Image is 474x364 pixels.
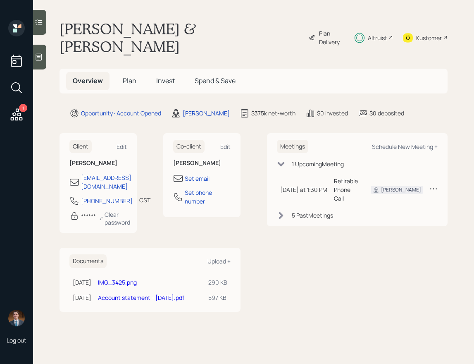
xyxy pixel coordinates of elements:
div: $375k net-worth [251,109,295,117]
a: IMG_3425.png [98,278,137,286]
div: Upload + [207,257,231,265]
h1: [PERSON_NAME] & [PERSON_NAME] [60,20,302,55]
div: 1 [19,104,27,112]
div: Retirable Phone Call [334,177,358,203]
div: $0 invested [317,109,348,117]
div: 597 KB [208,293,227,302]
span: Invest [156,76,175,85]
h6: [PERSON_NAME] [173,160,231,167]
div: Opportunity · Account Opened [81,109,161,117]
div: Log out [7,336,26,344]
img: hunter_neumayer.jpg [8,310,25,326]
div: Kustomer [416,34,442,42]
div: Set phone number [185,188,231,206]
span: Spend & Save [195,76,236,85]
div: [EMAIL_ADDRESS][DOMAIN_NAME] [81,173,131,191]
div: Edit [220,143,231,151]
div: $0 deposited [369,109,404,117]
h6: Co-client [173,140,205,153]
h6: Meetings [277,140,308,153]
h6: Client [69,140,92,153]
div: Clear password [99,211,132,226]
h6: Documents [69,254,107,268]
span: Overview [73,76,103,85]
div: 1 Upcoming Meeting [292,160,344,168]
div: [DATE] [73,293,91,302]
div: Edit [117,143,127,151]
div: CST [139,196,150,204]
div: [PERSON_NAME] [183,109,230,117]
div: Set email [185,174,210,183]
div: Schedule New Meeting + [372,143,438,151]
div: [PERSON_NAME] [381,186,421,194]
span: Plan [123,76,136,85]
div: [DATE] [73,278,91,287]
div: 290 KB [208,278,227,287]
div: Altruist [368,34,387,42]
h6: [PERSON_NAME] [69,160,127,167]
div: Plan Delivery [319,29,344,46]
div: [PHONE_NUMBER] [81,196,133,205]
a: Account statement - [DATE].pdf [98,294,184,302]
div: [DATE] at 1:30 PM [280,185,327,194]
div: 5 Past Meeting s [292,211,333,220]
